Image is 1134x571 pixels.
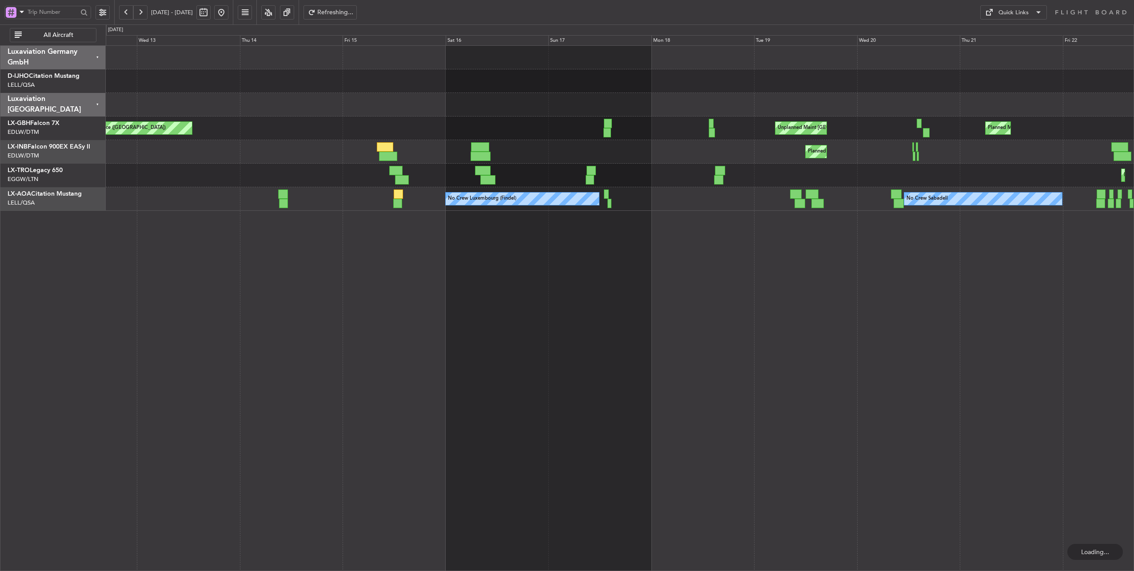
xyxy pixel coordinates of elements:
[8,144,28,150] span: LX-INB
[28,5,78,19] input: Trip Number
[651,35,754,46] div: Mon 18
[8,128,39,136] a: EDLW/DTM
[303,5,357,20] button: Refreshing...
[754,35,857,46] div: Tue 19
[67,121,166,135] div: Planned Maint Nice ([GEOGRAPHIC_DATA])
[808,145,881,158] div: Planned Maint Geneva (Cointrin)
[108,26,123,34] div: [DATE]
[548,35,651,46] div: Sun 17
[857,35,960,46] div: Wed 20
[8,144,90,150] a: LX-INBFalcon 900EX EASy II
[8,152,39,160] a: EDLW/DTM
[8,167,63,173] a: LX-TROLegacy 650
[8,81,35,89] a: LELL/QSA
[8,191,31,197] span: LX-AOA
[906,192,948,205] div: No Crew Sabadell
[8,120,30,126] span: LX-GBH
[10,28,96,42] button: All Aircraft
[317,9,354,16] span: Refreshing...
[240,35,343,46] div: Thu 14
[137,35,240,46] div: Wed 13
[8,175,38,183] a: EGGW/LTN
[778,121,924,135] div: Unplanned Maint [GEOGRAPHIC_DATA] ([GEOGRAPHIC_DATA])
[8,120,60,126] a: LX-GBHFalcon 7X
[8,73,29,79] span: D-IJHO
[8,167,30,173] span: LX-TRO
[1067,544,1123,560] div: Loading...
[8,199,35,207] a: LELL/QSA
[960,35,1062,46] div: Thu 21
[448,192,516,205] div: No Crew Luxembourg (Findel)
[151,8,193,16] span: [DATE] - [DATE]
[24,32,93,38] span: All Aircraft
[8,73,80,79] a: D-IJHOCitation Mustang
[446,35,548,46] div: Sat 16
[343,35,445,46] div: Fri 15
[8,191,82,197] a: LX-AOACitation Mustang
